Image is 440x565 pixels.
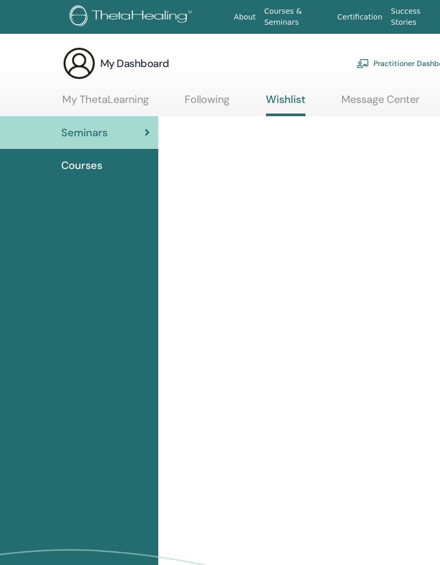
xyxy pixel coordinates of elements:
[62,93,149,114] a: My ThetaLearning
[341,93,419,114] a: Message Center
[185,93,229,114] a: Following
[61,125,108,140] span: Seminars
[266,93,305,116] a: Wishlist
[70,5,196,29] img: logo.png
[62,46,96,80] img: generic-user-icon.jpg
[333,7,386,27] a: Certification
[260,2,333,32] a: Courses & Seminars
[100,56,169,71] h3: My Dashboard
[357,59,369,68] img: chalkboard-teacher.svg
[229,7,260,27] a: About
[61,157,102,173] span: Courses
